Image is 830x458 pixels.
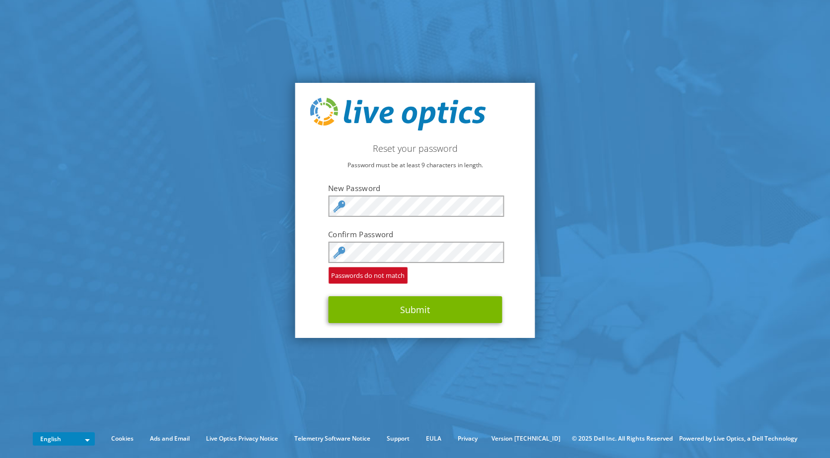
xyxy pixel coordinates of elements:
[328,296,502,323] button: Submit
[199,433,285,444] a: Live Optics Privacy Notice
[567,433,678,444] li: © 2025 Dell Inc. All Rights Reserved
[310,98,486,131] img: live_optics_svg.svg
[679,433,797,444] li: Powered by Live Optics, a Dell Technology
[328,267,408,284] span: Passwords do not match
[450,433,485,444] a: Privacy
[328,183,502,193] label: New Password
[104,433,141,444] a: Cookies
[142,433,197,444] a: Ads and Email
[486,433,565,444] li: Version [TECHNICAL_ID]
[379,433,417,444] a: Support
[310,143,520,154] h2: Reset your password
[328,229,502,239] label: Confirm Password
[418,433,449,444] a: EULA
[310,160,520,171] p: Password must be at least 9 characters in length.
[287,433,378,444] a: Telemetry Software Notice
